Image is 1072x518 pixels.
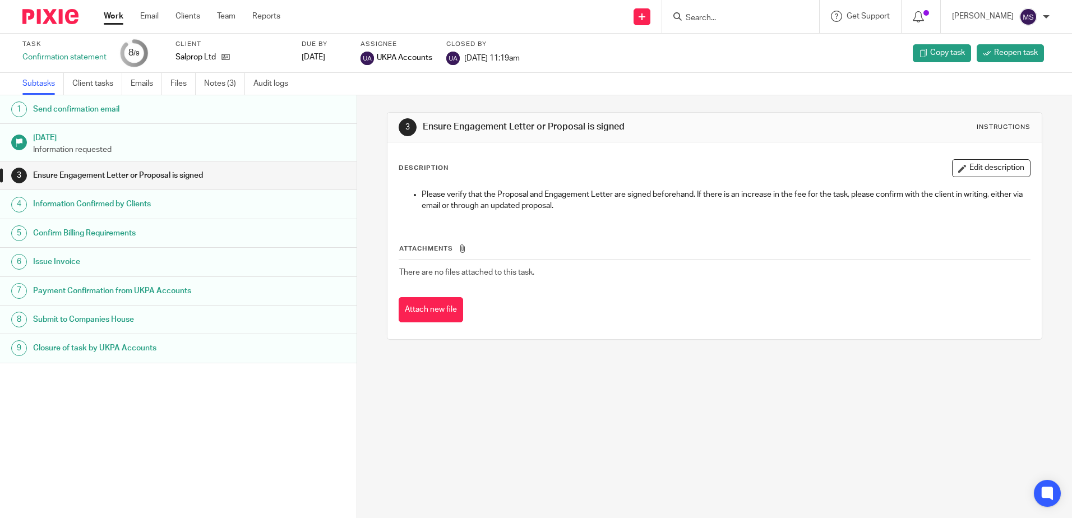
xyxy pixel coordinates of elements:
[913,44,971,62] a: Copy task
[977,44,1044,62] a: Reopen task
[446,52,460,65] img: svg%3E
[446,40,520,49] label: Closed by
[252,11,280,22] a: Reports
[685,13,785,24] input: Search
[1019,8,1037,26] img: svg%3E
[422,189,1029,212] p: Please verify that the Proposal and Engagement Letter are signed beforehand. If there is an incre...
[33,167,242,184] h1: Ensure Engagement Letter or Proposal is signed
[217,11,235,22] a: Team
[33,340,242,357] h1: Closure of task by UKPA Accounts
[361,52,374,65] img: svg%3E
[170,73,196,95] a: Files
[33,196,242,212] h1: Information Confirmed by Clients
[33,144,346,155] p: Information requested
[133,50,140,57] small: /9
[175,40,288,49] label: Client
[175,52,216,63] p: Salprop Ltd
[399,269,534,276] span: There are no files attached to this task.
[847,12,890,20] span: Get Support
[11,283,27,299] div: 7
[930,47,965,58] span: Copy task
[22,73,64,95] a: Subtasks
[11,312,27,327] div: 8
[361,40,432,49] label: Assignee
[302,52,346,63] div: [DATE]
[977,123,1031,132] div: Instructions
[11,101,27,117] div: 1
[33,253,242,270] h1: Issue Invoice
[22,52,107,63] div: Confirmation statement
[399,297,463,322] button: Attach new file
[253,73,297,95] a: Audit logs
[33,101,242,118] h1: Send confirmation email
[140,11,159,22] a: Email
[131,73,162,95] a: Emails
[204,73,245,95] a: Notes (3)
[399,118,417,136] div: 3
[994,47,1038,58] span: Reopen task
[302,40,346,49] label: Due by
[423,121,738,133] h1: Ensure Engagement Letter or Proposal is signed
[11,340,27,356] div: 9
[11,168,27,183] div: 3
[104,11,123,22] a: Work
[72,73,122,95] a: Client tasks
[22,9,78,24] img: Pixie
[399,164,449,173] p: Description
[128,47,140,59] div: 8
[952,11,1014,22] p: [PERSON_NAME]
[11,225,27,241] div: 5
[33,129,346,144] h1: [DATE]
[175,11,200,22] a: Clients
[33,283,242,299] h1: Payment Confirmation from UKPA Accounts
[22,40,107,49] label: Task
[399,246,453,252] span: Attachments
[952,159,1031,177] button: Edit description
[377,52,432,63] span: UKPA Accounts
[33,311,242,328] h1: Submit to Companies House
[11,197,27,212] div: 4
[11,254,27,270] div: 6
[464,54,520,62] span: [DATE] 11:19am
[33,225,242,242] h1: Confirm Billing Requirements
